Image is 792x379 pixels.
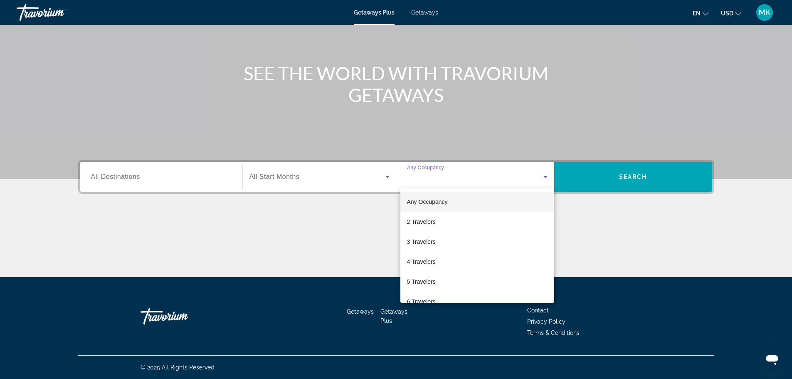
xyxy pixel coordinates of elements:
[759,346,785,372] iframe: Button to launch messaging window
[407,237,436,247] span: 3 Travelers
[407,257,436,267] span: 4 Travelers
[407,277,436,287] span: 5 Travelers
[407,217,436,227] span: 2 Travelers
[407,297,436,307] span: 6 Travelers
[407,198,448,205] span: Any Occupancy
